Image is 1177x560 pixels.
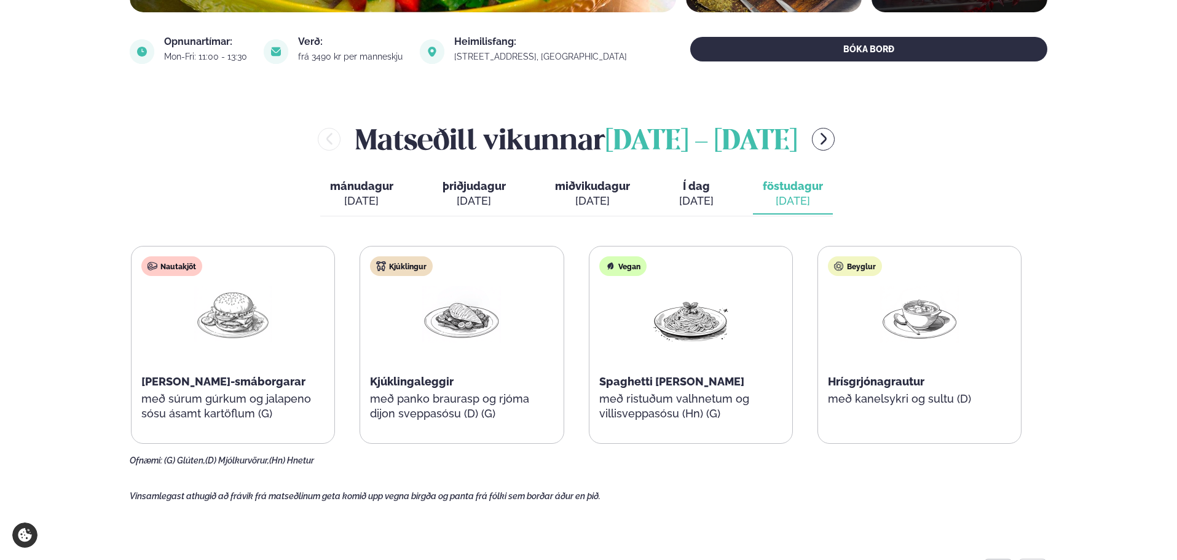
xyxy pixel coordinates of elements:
[454,49,629,64] a: link
[679,194,714,208] div: [DATE]
[834,261,844,271] img: bagle-new-16px.svg
[370,392,553,421] p: með panko braurasp og rjóma dijon sveppasósu (D) (G)
[828,392,1011,406] p: með kanelsykri og sultu (D)
[443,194,506,208] div: [DATE]
[599,375,744,388] span: Spaghetti [PERSON_NAME]
[130,491,600,501] span: Vinsamlegast athugið að frávik frá matseðlinum geta komið upp vegna birgða og panta frá fólki sem...
[130,455,162,465] span: Ofnæmi:
[812,128,835,151] button: menu-btn-right
[753,174,833,215] button: föstudagur [DATE]
[298,37,404,47] div: Verð:
[205,455,269,465] span: (D) Mjólkurvörur,
[376,261,386,271] img: chicken.svg
[599,256,647,276] div: Vegan
[669,174,723,215] button: Í dag [DATE]
[194,286,272,343] img: Hamburger.png
[679,179,714,194] span: Í dag
[12,523,37,548] a: Cookie settings
[605,128,797,156] span: [DATE] - [DATE]
[148,261,157,271] img: beef.svg
[370,375,454,388] span: Kjúklingaleggir
[651,286,730,343] img: Spagetti.png
[355,119,797,159] h2: Matseðill vikunnar
[763,194,823,208] div: [DATE]
[141,392,325,421] p: með súrum gúrkum og jalapeno sósu ásamt kartöflum (G)
[269,455,314,465] span: (Hn) Hnetur
[605,261,615,271] img: Vegan.svg
[880,286,959,343] img: Soup.png
[318,128,341,151] button: menu-btn-left
[330,179,393,192] span: mánudagur
[164,455,205,465] span: (G) Glúten,
[420,39,444,64] img: image alt
[828,256,882,276] div: Beyglur
[370,256,433,276] div: Kjúklingur
[433,174,516,215] button: þriðjudagur [DATE]
[555,179,630,192] span: miðvikudagur
[763,179,823,192] span: föstudagur
[599,392,782,421] p: með ristuðum valhnetum og villisveppasósu (Hn) (G)
[264,39,288,64] img: image alt
[164,37,249,47] div: Opnunartímar:
[130,39,154,64] img: image alt
[443,179,506,192] span: þriðjudagur
[545,174,640,215] button: miðvikudagur [DATE]
[690,37,1047,61] button: BÓKA BORÐ
[141,375,305,388] span: [PERSON_NAME]-smáborgarar
[298,52,404,61] div: frá 3490 kr per manneskju
[828,375,924,388] span: Hrísgrjónagrautur
[141,256,202,276] div: Nautakjöt
[164,52,249,61] div: Mon-Fri: 11:00 - 13:30
[320,174,403,215] button: mánudagur [DATE]
[454,37,629,47] div: Heimilisfang:
[422,286,501,343] img: Chicken-breast.png
[330,194,393,208] div: [DATE]
[555,194,630,208] div: [DATE]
